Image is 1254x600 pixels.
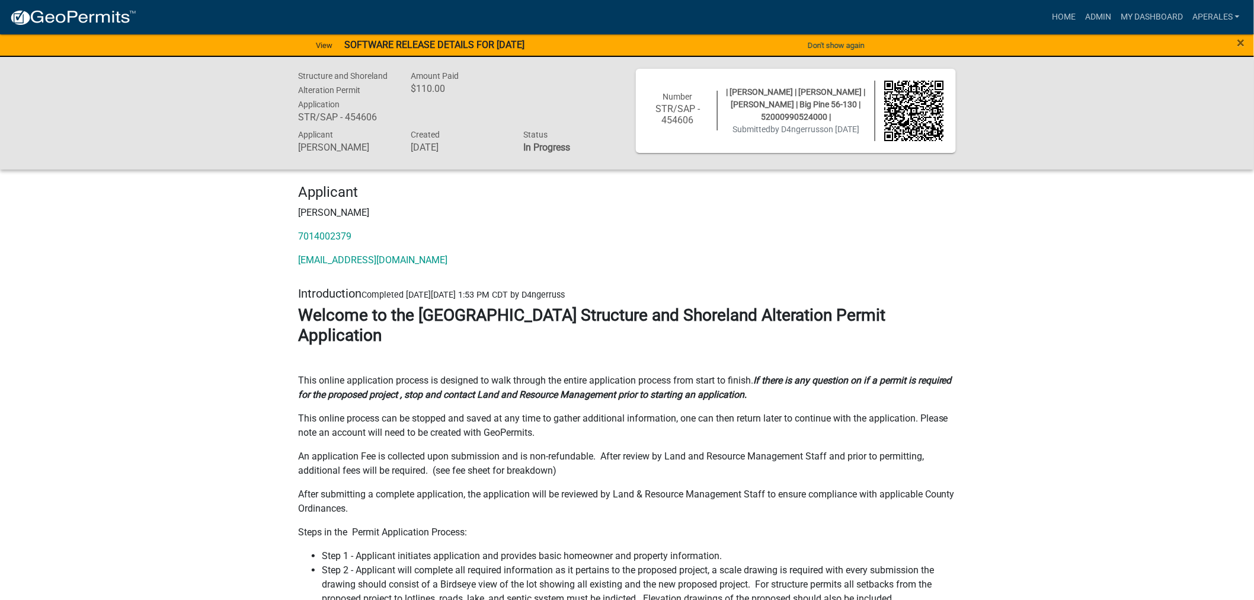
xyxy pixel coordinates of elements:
[411,142,506,153] h6: [DATE]
[298,71,388,109] span: Structure and Shoreland Alteration Permit Application
[298,142,393,153] h6: [PERSON_NAME]
[298,487,956,516] p: After submitting a complete application, the application will be reviewed by Land & Resource Mana...
[298,231,351,242] a: 7014002379
[648,103,708,126] h6: STR/SAP - 454606
[727,87,866,122] span: | [PERSON_NAME] | [PERSON_NAME] | [PERSON_NAME] | Big Pine 56-130 | 52000990524000 |
[298,254,447,266] a: [EMAIL_ADDRESS][DOMAIN_NAME]
[298,305,885,345] strong: Welcome to the [GEOGRAPHIC_DATA] Structure and Shoreland Alteration Permit Application
[311,36,337,55] a: View
[1237,36,1245,50] button: Close
[523,130,548,139] span: Status
[298,525,956,540] p: Steps in the Permit Application Process:
[732,125,859,134] span: Submitted on [DATE]
[298,449,956,478] p: An application Fee is collected upon submission and is non-refundable. After review by Land and R...
[1237,34,1245,51] span: ×
[298,184,956,201] h4: Applicant
[298,286,956,301] h5: Introduction
[298,411,956,440] p: This online process can be stopped and saved at any time to gather additional information, one ca...
[298,206,956,220] p: [PERSON_NAME]
[1080,6,1116,28] a: Admin
[884,81,945,141] img: QR code
[344,39,524,50] strong: SOFTWARE RELEASE DETAILS FOR [DATE]
[411,130,440,139] span: Created
[523,142,570,153] strong: In Progress
[322,549,956,563] li: Step 1 - Applicant initiates application and provides basic homeowner and property information.
[1047,6,1080,28] a: Home
[298,130,333,139] span: Applicant
[663,92,693,101] span: Number
[1116,6,1188,28] a: My Dashboard
[298,111,393,123] h6: STR/SAP - 454606
[411,71,459,81] span: Amount Paid
[803,36,869,55] button: Don't show again
[1188,6,1245,28] a: aperales
[298,374,956,402] p: This online application process is designed to walk through the entire application process from s...
[770,125,824,134] span: by D4ngerruss
[411,83,506,94] h6: $110.00
[362,290,565,300] span: Completed [DATE][DATE] 1:53 PM CDT by D4ngerruss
